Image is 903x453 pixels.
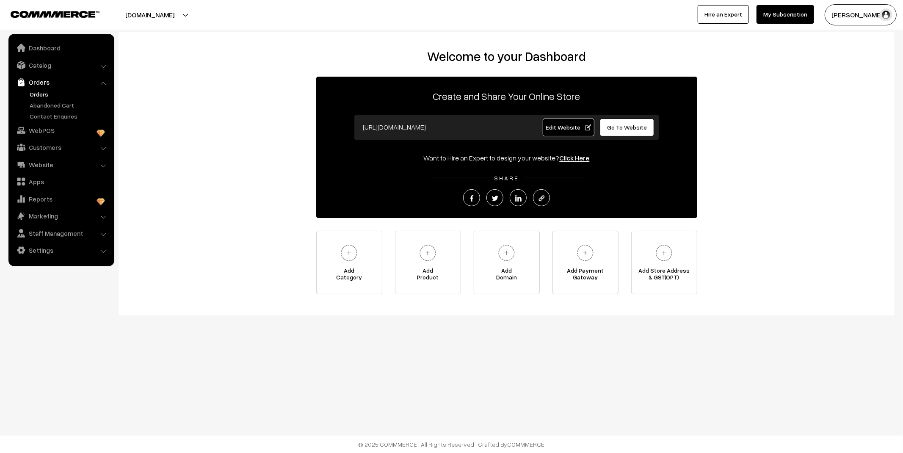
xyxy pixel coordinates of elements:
[607,124,647,131] span: Go To Website
[317,267,382,284] span: Add Category
[316,153,697,163] div: Want to Hire an Expert to design your website?
[11,75,111,90] a: Orders
[127,49,886,64] h2: Welcome to your Dashboard
[11,123,111,138] a: WebPOS
[316,88,697,104] p: Create and Share Your Online Store
[11,40,111,55] a: Dashboard
[11,208,111,224] a: Marketing
[474,267,539,284] span: Add Domain
[652,241,676,265] img: plus.svg
[552,231,619,294] a: Add PaymentGateway
[474,231,540,294] a: AddDomain
[11,58,111,73] a: Catalog
[28,101,111,110] a: Abandoned Cart
[11,243,111,258] a: Settings
[508,441,545,448] a: COMMMERCE
[757,5,814,24] a: My Subscription
[11,191,111,207] a: Reports
[96,4,204,25] button: [DOMAIN_NAME]
[337,241,361,265] img: plus.svg
[490,174,523,182] span: SHARE
[11,157,111,172] a: Website
[28,90,111,99] a: Orders
[11,174,111,189] a: Apps
[11,226,111,241] a: Staff Management
[316,231,382,294] a: AddCategory
[416,241,439,265] img: plus.svg
[546,124,591,131] span: Edit Website
[880,8,892,21] img: user
[395,231,461,294] a: AddProduct
[11,8,85,19] a: COMMMERCE
[495,241,518,265] img: plus.svg
[825,4,897,25] button: [PERSON_NAME]
[11,140,111,155] a: Customers
[395,267,461,284] span: Add Product
[28,112,111,121] a: Contact Enquires
[553,267,618,284] span: Add Payment Gateway
[631,231,697,294] a: Add Store Address& GST(OPT)
[560,154,590,162] a: Click Here
[632,267,697,284] span: Add Store Address & GST(OPT)
[543,119,594,136] a: Edit Website
[698,5,749,24] a: Hire an Expert
[11,11,99,17] img: COMMMERCE
[574,241,597,265] img: plus.svg
[600,119,654,136] a: Go To Website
